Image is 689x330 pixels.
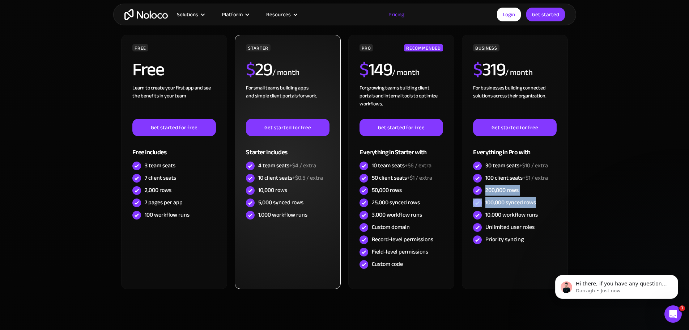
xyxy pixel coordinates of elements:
[145,211,190,219] div: 100 workflow runs
[485,235,524,243] div: Priority syncing
[372,260,403,268] div: Custom code
[145,186,171,194] div: 2,000 rows
[360,60,392,79] h2: 149
[372,235,433,243] div: Record-level permissions
[485,223,535,231] div: Unlimited user roles
[473,84,556,119] div: For businesses building connected solutions across their organization. ‍
[132,44,148,51] div: FREE
[132,119,216,136] a: Get started for free
[258,199,303,206] div: 5,000 synced rows
[485,186,519,194] div: 200,000 rows
[132,84,216,119] div: Learn to create your first app and see the benefits in your team ‍
[246,60,272,79] h2: 29
[124,9,168,20] a: home
[372,223,410,231] div: Custom domain
[485,199,536,206] div: 100,000 synced rows
[213,10,257,19] div: Platform
[679,305,685,311] span: 1
[473,60,505,79] h2: 319
[258,186,287,194] div: 10,000 rows
[497,8,521,21] a: Login
[372,174,432,182] div: 50 client seats
[526,8,565,21] a: Get started
[246,44,270,51] div: STARTER
[168,10,213,19] div: Solutions
[266,10,291,19] div: Resources
[485,174,548,182] div: 100 client seats
[372,162,431,170] div: 10 team seats
[473,44,499,51] div: BUSINESS
[485,162,548,170] div: 30 team seats
[392,67,419,79] div: / month
[145,162,175,170] div: 3 team seats
[379,10,413,19] a: Pricing
[473,53,482,87] span: $
[519,160,548,171] span: +$10 / extra
[222,10,243,19] div: Platform
[505,67,532,79] div: / month
[360,84,443,119] div: For growing teams building client portals and internal tools to optimize workflows.
[258,162,316,170] div: 4 team seats
[372,248,428,256] div: Field-level permissions
[246,84,329,119] div: For small teams building apps and simple client portals for work. ‍
[246,53,255,87] span: $
[246,136,329,160] div: Starter includes
[473,119,556,136] a: Get started for free
[360,53,369,87] span: $
[405,160,431,171] span: +$6 / extra
[258,211,307,219] div: 1,000 workflow runs
[132,60,164,79] h2: Free
[257,10,305,19] div: Resources
[404,44,443,51] div: RECOMMENDED
[664,305,682,323] iframe: Intercom live chat
[272,67,299,79] div: / month
[246,119,329,136] a: Get started for free
[289,160,316,171] span: +$4 / extra
[523,172,548,183] span: +$1 / extra
[372,186,402,194] div: 50,000 rows
[544,260,689,310] iframe: Intercom notifications message
[145,199,183,206] div: 7 pages per app
[372,211,422,219] div: 3,000 workflow runs
[485,211,538,219] div: 10,000 workflow runs
[360,44,373,51] div: PRO
[473,136,556,160] div: Everything in Pro with
[132,136,216,160] div: Free includes
[292,172,323,183] span: +$0.5 / extra
[145,174,176,182] div: 7 client seats
[360,136,443,160] div: Everything in Starter with
[177,10,198,19] div: Solutions
[372,199,420,206] div: 25,000 synced rows
[360,119,443,136] a: Get started for free
[258,174,323,182] div: 10 client seats
[407,172,432,183] span: +$1 / extra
